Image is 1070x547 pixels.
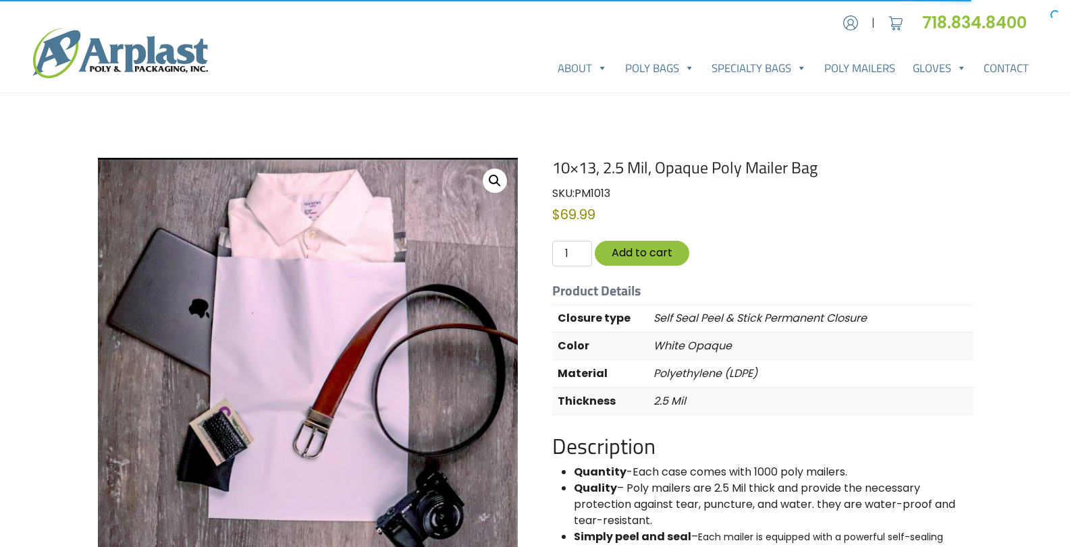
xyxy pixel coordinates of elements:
p: 2.5 Mil [653,388,972,415]
p: White Opaque [653,333,972,359]
a: Poly Bags [616,55,703,82]
th: Color [552,332,653,359]
p: Self Seal Peel & Stick Permanent Closure [653,305,972,332]
span: PM1013 [574,185,610,201]
th: Thickness [552,387,653,415]
li: -Each case comes with 1000 poly mailers. [574,464,972,480]
b: Quality [574,480,617,496]
a: Poly Mailers [815,55,904,82]
th: Material [552,359,653,387]
h5: Product Details [552,283,972,299]
input: Qty [552,241,591,266]
span: | [872,15,875,31]
h1: 10×13, 2.5 Mil, Opaque Poly Mailer Bag [552,158,972,177]
a: Specialty Bags [703,55,816,82]
p: Polyethylene (LDPE) [653,360,972,387]
a: 718.834.8400 [922,11,1038,34]
a: Contact [975,55,1038,82]
table: Product Details [552,304,972,415]
b: Quantity [574,464,626,480]
li: – Poly mailers are 2.5 Mil thick and provide the necessary protection against tear, puncture, and... [574,480,972,529]
th: Closure type [552,304,653,332]
a: About [549,55,616,82]
a: Gloves [904,55,975,82]
a: View full-screen image gallery [483,169,507,193]
bdi: 69.99 [552,205,595,224]
b: Simply peel and seal [574,529,691,544]
h2: Description [552,433,972,459]
img: logo [32,28,208,78]
button: Add to cart [595,241,689,266]
span: SKU: [552,185,610,201]
span: $ [552,205,560,224]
